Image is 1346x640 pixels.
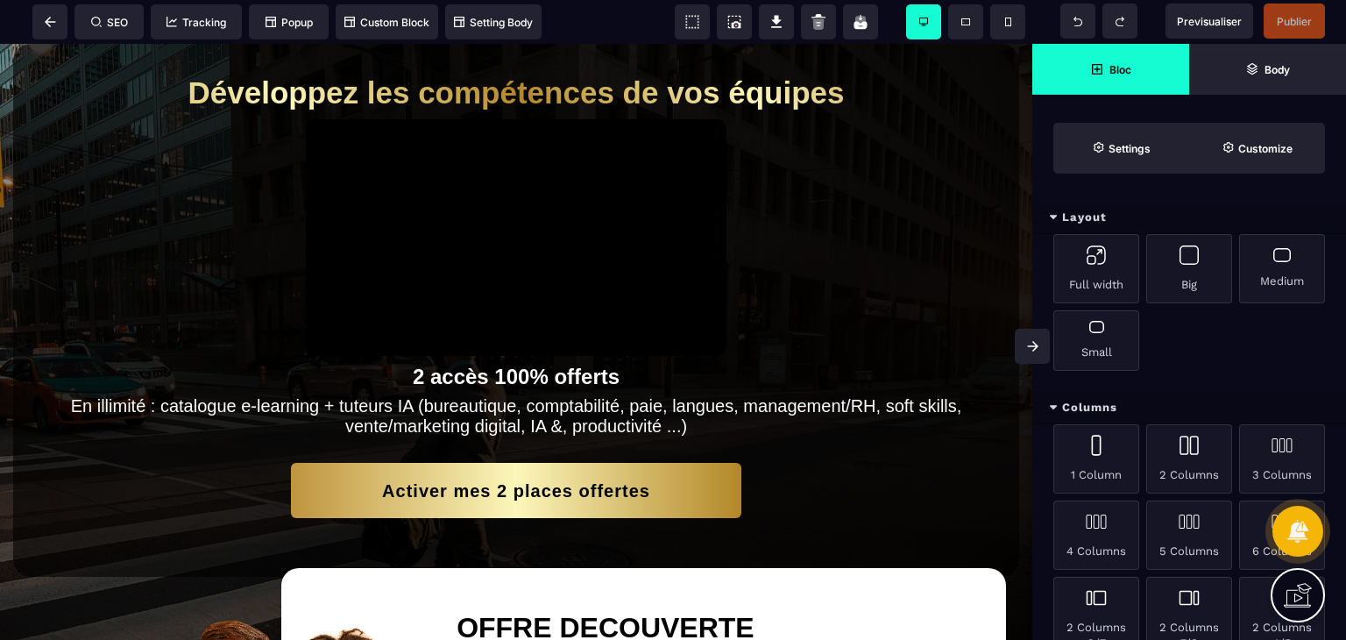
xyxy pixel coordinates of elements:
[1053,424,1139,494] div: 1 Column
[1053,123,1189,174] span: Settings
[1238,142,1293,155] strong: Customize
[91,16,128,29] span: SEO
[66,352,967,393] text: En illimité : catalogue e-learning + tuteurs IA (bureautique, comptabilité, paie, langues, manage...
[1053,310,1139,371] div: Small
[1053,234,1139,303] div: Full width
[1109,63,1131,76] strong: Bloc
[1177,15,1242,28] span: Previsualiser
[457,559,971,609] h2: OFFRE DECOUVERTE
[1032,44,1189,95] span: Open Blocks
[66,23,967,75] h1: Développez les compétences de vos équipes
[1053,501,1139,570] div: 4 Columns
[1239,424,1325,494] div: 3 Columns
[1239,234,1325,303] div: Medium
[266,16,313,29] span: Popup
[1146,424,1232,494] div: 2 Columns
[291,419,741,474] button: Activer mes 2 places offertes
[1032,202,1346,234] div: Layout
[1146,501,1232,570] div: 5 Columns
[1146,234,1232,303] div: Big
[1109,142,1151,155] strong: Settings
[344,16,429,29] span: Custom Block
[675,4,710,39] span: View components
[454,16,533,29] span: Setting Body
[1265,63,1290,76] strong: Body
[1189,44,1346,95] span: Open Layer Manager
[306,75,726,312] div: Vidéo tunnel
[66,312,967,345] h2: 2 accès 100% offerts
[717,4,752,39] span: Screenshot
[166,16,226,29] span: Tracking
[1277,15,1312,28] span: Publier
[1165,4,1253,39] span: Preview
[1239,501,1325,570] div: 6 Columns
[1032,392,1346,424] div: Columns
[1189,123,1325,174] span: Open Style Manager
